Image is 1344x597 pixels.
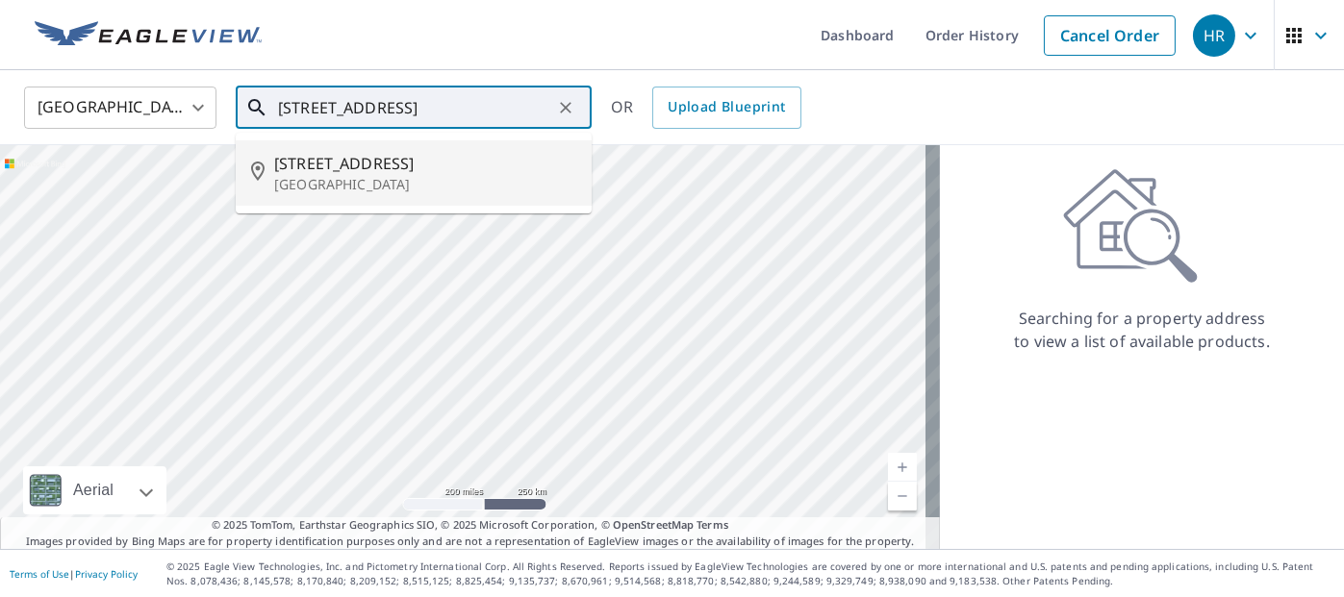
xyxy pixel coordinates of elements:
p: [GEOGRAPHIC_DATA] [274,175,576,194]
span: [STREET_ADDRESS] [274,152,576,175]
a: Terms of Use [10,567,69,581]
p: Searching for a property address to view a list of available products. [1013,307,1271,353]
div: [GEOGRAPHIC_DATA] [24,81,216,135]
img: EV Logo [35,21,262,50]
p: © 2025 Eagle View Technologies, Inc. and Pictometry International Corp. All Rights Reserved. Repo... [166,560,1334,588]
div: Aerial [23,466,166,514]
div: OR [611,87,801,129]
a: Upload Blueprint [652,87,800,129]
span: Upload Blueprint [668,95,785,119]
div: Aerial [67,466,119,514]
div: HR [1193,14,1235,57]
span: © 2025 TomTom, Earthstar Geographics SIO, © 2025 Microsoft Corporation, © [212,517,728,534]
a: OpenStreetMap [613,517,694,532]
a: Current Level 5, Zoom Out [888,482,917,510]
a: Current Level 5, Zoom In [888,453,917,482]
a: Privacy Policy [75,567,138,581]
a: Terms [697,517,728,532]
p: | [10,568,138,580]
a: Cancel Order [1044,15,1176,56]
button: Clear [552,94,579,121]
input: Search by address or latitude-longitude [278,81,552,135]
